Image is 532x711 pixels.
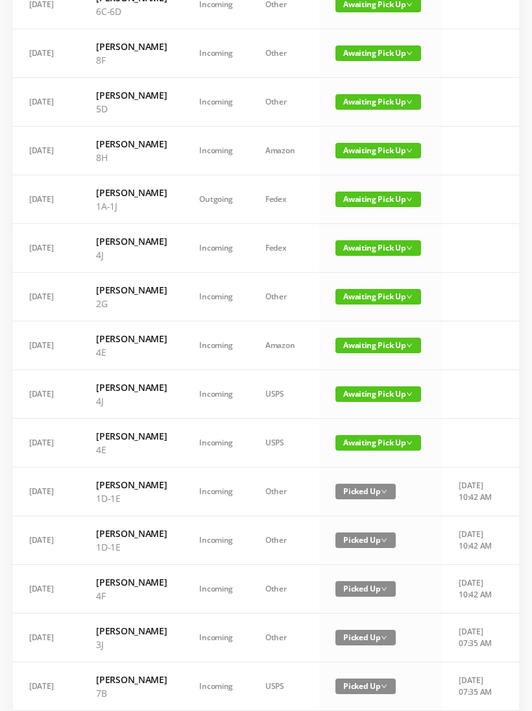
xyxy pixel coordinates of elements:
[96,492,167,505] p: 1D-1E
[249,419,319,468] td: USPS
[183,662,249,711] td: Incoming
[381,634,387,641] i: icon: down
[381,683,387,690] i: icon: down
[96,638,167,651] p: 3J
[13,321,80,370] td: [DATE]
[96,186,167,199] h6: [PERSON_NAME]
[96,478,167,492] h6: [PERSON_NAME]
[183,370,249,419] td: Incoming
[96,5,167,18] p: 6C-6D
[249,662,319,711] td: USPS
[335,192,421,207] span: Awaiting Pick Up
[249,273,319,321] td: Other
[183,224,249,273] td: Incoming
[406,147,413,154] i: icon: down
[96,589,167,603] p: 4F
[381,586,387,592] i: icon: down
[13,614,80,662] td: [DATE]
[406,440,413,446] i: icon: down
[96,53,167,67] p: 8F
[442,516,511,565] td: [DATE] 10:42 AM
[13,516,80,565] td: [DATE]
[96,429,167,443] h6: [PERSON_NAME]
[13,662,80,711] td: [DATE]
[381,537,387,543] i: icon: down
[183,516,249,565] td: Incoming
[249,321,319,370] td: Amazon
[442,565,511,614] td: [DATE] 10:42 AM
[96,248,167,262] p: 4J
[96,624,167,638] h6: [PERSON_NAME]
[335,289,421,305] span: Awaiting Pick Up
[335,143,421,158] span: Awaiting Pick Up
[442,614,511,662] td: [DATE] 07:35 AM
[13,370,80,419] td: [DATE]
[183,78,249,127] td: Incoming
[335,630,396,645] span: Picked Up
[249,468,319,516] td: Other
[406,342,413,349] i: icon: down
[406,245,413,251] i: icon: down
[249,614,319,662] td: Other
[406,50,413,56] i: icon: down
[335,45,421,61] span: Awaiting Pick Up
[335,532,396,548] span: Picked Up
[96,673,167,686] h6: [PERSON_NAME]
[96,102,167,116] p: 5D
[183,29,249,78] td: Incoming
[249,370,319,419] td: USPS
[96,40,167,53] h6: [PERSON_NAME]
[13,175,80,224] td: [DATE]
[406,1,413,8] i: icon: down
[96,297,167,310] p: 2G
[96,394,167,408] p: 4J
[442,662,511,711] td: [DATE] 07:35 AM
[183,468,249,516] td: Incoming
[96,443,167,456] p: 4E
[13,127,80,175] td: [DATE]
[249,29,319,78] td: Other
[183,614,249,662] td: Incoming
[406,391,413,397] i: icon: down
[13,419,80,468] td: [DATE]
[183,273,249,321] td: Incoming
[13,224,80,273] td: [DATE]
[96,199,167,213] p: 1A-1J
[249,565,319,614] td: Other
[249,175,319,224] td: Fedex
[96,283,167,297] h6: [PERSON_NAME]
[249,224,319,273] td: Fedex
[442,468,511,516] td: [DATE] 10:42 AM
[335,338,421,353] span: Awaiting Pick Up
[335,435,421,451] span: Awaiting Pick Up
[96,151,167,164] p: 8H
[406,293,413,300] i: icon: down
[183,127,249,175] td: Incoming
[183,321,249,370] td: Incoming
[249,78,319,127] td: Other
[335,679,396,694] span: Picked Up
[13,468,80,516] td: [DATE]
[381,488,387,495] i: icon: down
[406,196,413,203] i: icon: down
[335,386,421,402] span: Awaiting Pick Up
[406,99,413,105] i: icon: down
[96,527,167,540] h6: [PERSON_NAME]
[13,29,80,78] td: [DATE]
[249,516,319,565] td: Other
[183,175,249,224] td: Outgoing
[96,345,167,359] p: 4E
[335,484,396,499] span: Picked Up
[13,78,80,127] td: [DATE]
[96,686,167,700] p: 7B
[96,540,167,554] p: 1D-1E
[249,127,319,175] td: Amazon
[96,137,167,151] h6: [PERSON_NAME]
[13,273,80,321] td: [DATE]
[13,565,80,614] td: [DATE]
[96,332,167,345] h6: [PERSON_NAME]
[335,94,421,110] span: Awaiting Pick Up
[96,575,167,589] h6: [PERSON_NAME]
[96,380,167,394] h6: [PERSON_NAME]
[96,234,167,248] h6: [PERSON_NAME]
